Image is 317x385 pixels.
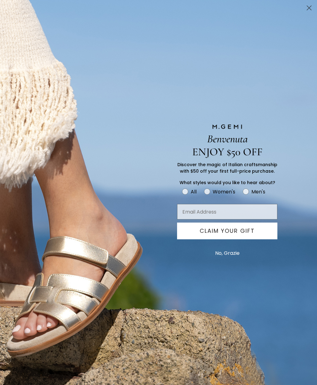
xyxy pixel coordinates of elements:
[177,223,277,239] button: CLAIM YOUR GIFT
[177,204,277,219] input: Email Address
[213,188,235,196] div: Women's
[304,2,315,13] button: Close dialog
[177,162,277,174] span: Discover the magic of Italian craftsmanship with $50 off your first full-price purchase.
[251,188,265,196] div: Men's
[191,188,197,196] div: All
[192,145,263,158] span: ENJOY $50 OFF
[212,124,243,130] img: M.GEMI
[180,179,275,186] span: What styles would you like to hear about?
[207,132,248,145] span: Benvenuta
[212,246,243,261] button: No, Grazie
